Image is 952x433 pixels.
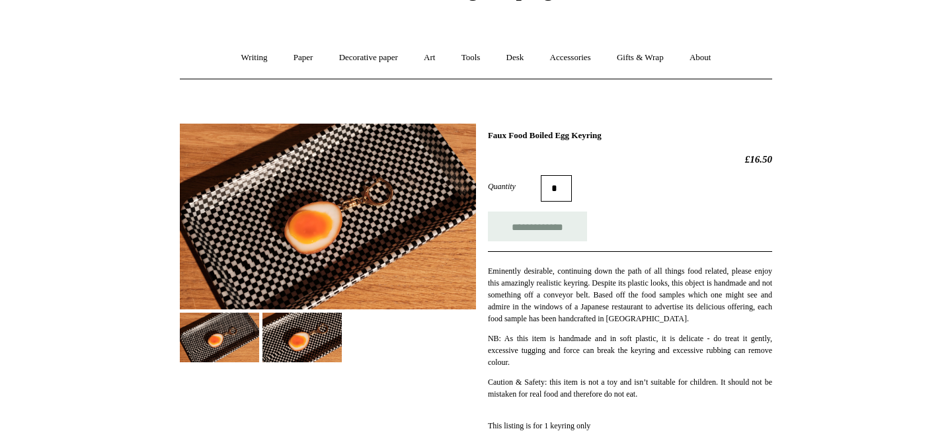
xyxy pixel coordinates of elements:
[488,130,772,141] h1: Faux Food Boiled Egg Keyring
[229,40,280,75] a: Writing
[180,313,259,362] img: Faux Food Boiled Egg Keyring
[488,376,772,400] p: Caution & Safety: this item is not a toy and isn’t suitable for children. It should not be mistak...
[538,40,603,75] a: Accessories
[678,40,723,75] a: About
[412,40,447,75] a: Art
[262,313,342,362] img: Faux Food Boiled Egg Keyring
[605,40,676,75] a: Gifts & Wrap
[488,153,772,165] h2: £16.50
[488,180,541,192] label: Quantity
[488,265,772,325] p: Eminently desirable, continuing down the path of all things food related, please enjoy this amazi...
[495,40,536,75] a: Desk
[488,333,772,368] p: NB: As this item is handmade and in soft plastic, it is delicate - do treat it gently, excessive ...
[450,40,493,75] a: Tools
[282,40,325,75] a: Paper
[327,40,410,75] a: Decorative paper
[180,124,476,309] img: Faux Food Boiled Egg Keyring
[488,408,772,432] p: This listing is for 1 keyring only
